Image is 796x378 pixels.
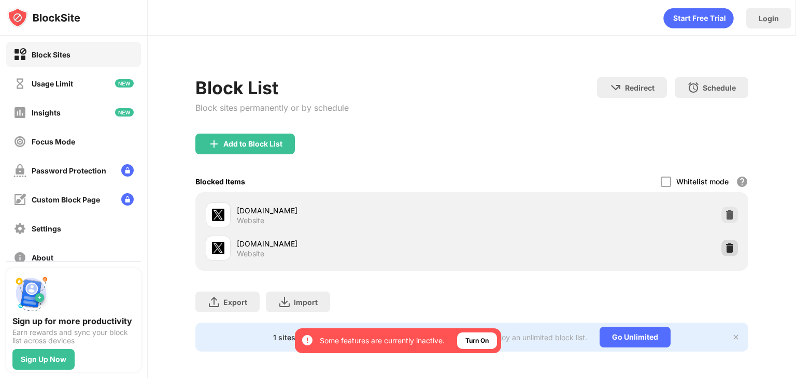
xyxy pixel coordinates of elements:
div: Password Protection [32,166,106,175]
div: About [32,253,53,262]
img: x-button.svg [732,333,740,341]
div: Import [294,298,318,307]
div: Add to Block List [223,140,282,148]
div: Sign Up Now [21,355,66,364]
div: Settings [32,224,61,233]
div: Block sites permanently or by schedule [195,103,349,113]
img: password-protection-off.svg [13,164,26,177]
div: Block Sites [32,50,70,59]
div: 1 sites left to add to your block list. [273,333,395,342]
div: Block List [195,77,349,98]
img: lock-menu.svg [121,193,134,206]
img: logo-blocksite.svg [7,7,80,28]
img: lock-menu.svg [121,164,134,177]
img: customize-block-page-off.svg [13,193,26,206]
div: Focus Mode [32,137,75,146]
div: Blocked Items [195,177,245,186]
div: Website [237,216,264,225]
img: block-on.svg [13,48,26,61]
img: new-icon.svg [115,79,134,88]
div: Export [223,298,247,307]
div: Website [237,249,264,258]
div: [DOMAIN_NAME] [237,205,472,216]
img: new-icon.svg [115,108,134,117]
div: Go Unlimited [600,327,671,347]
img: push-signup.svg [12,274,50,312]
div: Usage Limit [32,79,73,88]
div: Some features are currently inactive. [320,336,445,346]
div: Sign up for more productivity [12,316,135,326]
div: [DOMAIN_NAME] [237,238,472,249]
img: time-usage-off.svg [13,77,26,90]
img: settings-off.svg [13,222,26,235]
img: insights-off.svg [13,106,26,119]
div: Schedule [703,83,736,92]
img: about-off.svg [13,251,26,264]
div: animation [663,8,734,28]
div: Whitelist mode [676,177,729,186]
div: Insights [32,108,61,117]
img: error-circle-white.svg [301,334,314,346]
div: Earn rewards and sync your block list across devices [12,328,135,345]
div: Login [759,14,779,23]
div: Custom Block Page [32,195,100,204]
div: Redirect [625,83,655,92]
div: Turn On [465,336,489,346]
img: focus-off.svg [13,135,26,148]
img: favicons [212,209,224,221]
img: favicons [212,242,224,254]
